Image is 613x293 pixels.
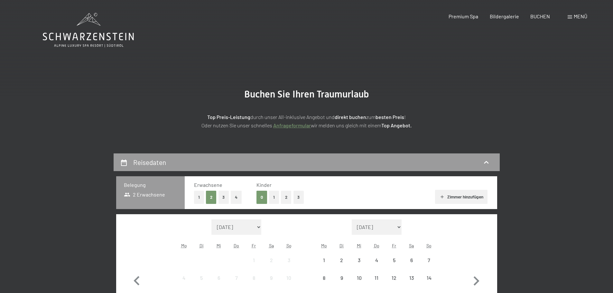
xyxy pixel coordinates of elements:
abbr: Samstag [409,243,414,248]
span: 2 Erwachsene [124,191,165,198]
div: Thu Sep 11 2025 [368,269,385,287]
div: Anreise nicht möglich [368,269,385,287]
div: Anreise nicht möglich [333,252,350,269]
abbr: Freitag [392,243,396,248]
div: 7 [421,258,437,274]
div: Anreise nicht möglich [175,269,193,287]
div: Sat Aug 09 2025 [263,269,280,287]
div: Mon Aug 04 2025 [175,269,193,287]
div: Sat Sep 06 2025 [403,252,420,269]
abbr: Freitag [252,243,256,248]
div: Anreise nicht möglich [245,269,263,287]
button: Zimmer hinzufügen [435,190,488,204]
div: Anreise nicht möglich [315,269,333,287]
button: 4 [231,191,242,204]
div: 9 [334,275,350,291]
div: 4 [368,258,385,274]
div: Anreise nicht möglich [333,269,350,287]
div: 10 [351,275,367,291]
span: Erwachsene [194,182,222,188]
div: 4 [176,275,192,291]
a: Premium Spa [449,13,478,19]
abbr: Sonntag [426,243,432,248]
button: 0 [256,191,267,204]
div: 8 [316,275,332,291]
button: 3 [218,191,229,204]
div: Sat Sep 13 2025 [403,269,420,287]
span: Kinder [256,182,272,188]
div: 13 [404,275,420,291]
div: Wed Sep 10 2025 [350,269,368,287]
a: BUCHEN [530,13,550,19]
div: Anreise nicht möglich [350,252,368,269]
div: 6 [404,258,420,274]
h3: Belegung [124,181,177,188]
div: Anreise nicht möglich [263,269,280,287]
div: Anreise nicht möglich [420,269,438,287]
div: Wed Aug 06 2025 [210,269,228,287]
div: Anreise nicht möglich [420,252,438,269]
div: 3 [351,258,367,274]
div: Anreise nicht möglich [368,252,385,269]
strong: besten Preis [376,114,404,120]
div: 9 [263,275,279,291]
div: 2 [334,258,350,274]
div: Fri Sep 05 2025 [385,252,403,269]
strong: Top Angebot. [381,122,412,128]
div: Anreise nicht möglich [385,269,403,287]
div: Thu Aug 07 2025 [228,269,245,287]
abbr: Dienstag [200,243,204,248]
abbr: Samstag [269,243,274,248]
div: 7 [228,275,245,291]
div: Sun Aug 03 2025 [280,252,297,269]
button: 1 [194,191,204,204]
button: 2 [281,191,292,204]
div: Thu Sep 04 2025 [368,252,385,269]
div: Anreise nicht möglich [315,252,333,269]
div: Anreise nicht möglich [280,252,297,269]
div: Anreise nicht möglich [263,252,280,269]
div: Anreise nicht möglich [403,269,420,287]
div: Fri Aug 08 2025 [245,269,263,287]
abbr: Mittwoch [357,243,361,248]
div: Sun Sep 07 2025 [420,252,438,269]
div: Anreise nicht möglich [228,269,245,287]
h2: Reisedaten [133,158,166,166]
div: Anreise nicht möglich [193,269,210,287]
a: Anfrageformular [273,122,311,128]
div: 8 [246,275,262,291]
div: Anreise nicht möglich [280,269,297,287]
div: 6 [211,275,227,291]
div: 5 [193,275,209,291]
abbr: Mittwoch [217,243,221,248]
div: 10 [281,275,297,291]
div: Sun Aug 10 2025 [280,269,297,287]
div: Anreise nicht möglich [245,252,263,269]
button: 2 [206,191,217,204]
div: Fri Aug 01 2025 [245,252,263,269]
div: Anreise nicht möglich [385,252,403,269]
div: Wed Sep 03 2025 [350,252,368,269]
button: 1 [269,191,279,204]
div: Tue Sep 09 2025 [333,269,350,287]
div: 1 [246,258,262,274]
div: 5 [386,258,402,274]
p: durch unser All-inklusive Angebot und zum ! Oder nutzen Sie unser schnelles wir melden uns gleich... [146,113,468,129]
abbr: Donnerstag [374,243,379,248]
div: Mon Sep 01 2025 [315,252,333,269]
abbr: Dienstag [339,243,344,248]
span: Buchen Sie Ihren Traumurlaub [244,88,369,100]
div: 1 [316,258,332,274]
a: Bildergalerie [490,13,519,19]
div: Anreise nicht möglich [210,269,228,287]
div: 12 [386,275,402,291]
div: 14 [421,275,437,291]
abbr: Donnerstag [234,243,239,248]
div: Anreise nicht möglich [350,269,368,287]
div: 11 [368,275,385,291]
strong: Top Preis-Leistung [207,114,250,120]
div: Fri Sep 12 2025 [385,269,403,287]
